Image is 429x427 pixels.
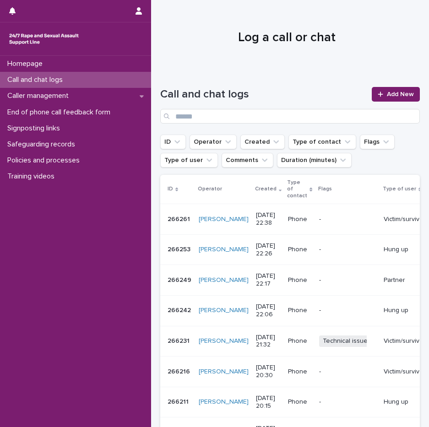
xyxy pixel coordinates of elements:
p: End of phone call feedback form [4,108,118,117]
p: Hung up [384,246,426,254]
p: Phone [288,337,311,345]
p: Call and chat logs [4,76,70,84]
img: rhQMoQhaT3yELyF149Cw [7,30,81,48]
p: [DATE] 22:06 [256,303,281,319]
p: Homepage [4,59,50,68]
p: - [319,276,376,284]
button: Type of user [160,153,218,168]
p: Type of user [383,184,416,194]
p: - [319,368,376,376]
p: - [319,246,376,254]
button: Operator [190,135,237,149]
p: - [319,398,376,406]
a: [PERSON_NAME] [199,368,249,376]
p: Phone [288,246,311,254]
a: [PERSON_NAME] [199,398,249,406]
p: Created [255,184,277,194]
p: [DATE] 21:32 [256,334,281,349]
a: [PERSON_NAME] [199,337,249,345]
button: Flags [360,135,395,149]
p: 266211 [168,396,190,406]
p: Training videos [4,172,62,181]
p: Flags [318,184,332,194]
p: 266253 [168,244,192,254]
a: [PERSON_NAME] [199,307,249,314]
p: 266242 [168,305,193,314]
p: - [319,307,376,314]
button: ID [160,135,186,149]
p: 266231 [168,335,191,345]
p: Caller management [4,92,76,100]
button: Created [240,135,285,149]
p: Hung up [384,398,426,406]
p: Type of contact [287,178,307,201]
p: ID [168,184,173,194]
p: Safeguarding records [4,140,82,149]
p: 266261 [168,214,192,223]
p: 266216 [168,366,192,376]
p: [DATE] 20:15 [256,395,281,410]
p: - [319,216,376,223]
p: Phone [288,368,311,376]
a: [PERSON_NAME] [199,216,249,223]
h1: Log a call or chat [160,30,413,46]
p: Victim/survivor [384,368,426,376]
p: 266249 [168,275,193,284]
p: Signposting links [4,124,67,133]
h1: Call and chat logs [160,88,366,101]
span: Technical issue - other [319,335,393,347]
p: [DATE] 22:26 [256,242,281,258]
input: Search [160,109,420,124]
a: [PERSON_NAME] [199,246,249,254]
p: Partner [384,276,426,284]
a: Add New [372,87,420,102]
p: Phone [288,398,311,406]
p: [DATE] 22:38 [256,211,281,227]
p: [DATE] 20:30 [256,364,281,379]
p: Phone [288,307,311,314]
p: Phone [288,276,311,284]
span: Add New [387,91,414,97]
p: Operator [198,184,222,194]
button: Duration (minutes) [277,153,352,168]
p: Victim/survivor [384,216,426,223]
a: [PERSON_NAME] [199,276,249,284]
p: [DATE] 22:17 [256,272,281,288]
p: Phone [288,216,311,223]
p: Hung up [384,307,426,314]
p: Victim/survivor [384,337,426,345]
button: Type of contact [288,135,356,149]
p: Policies and processes [4,156,87,165]
button: Comments [222,153,273,168]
